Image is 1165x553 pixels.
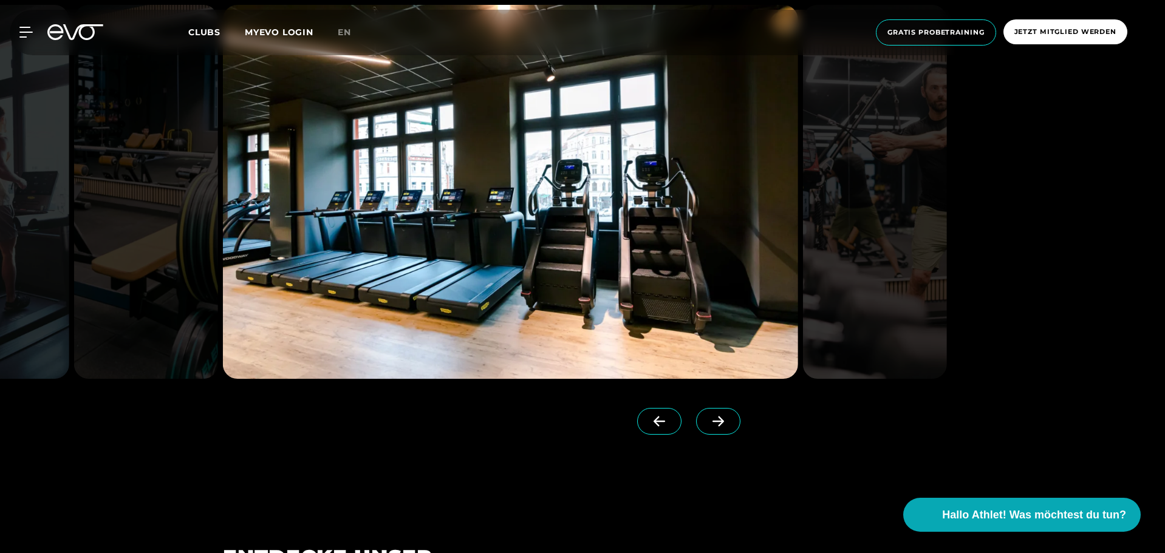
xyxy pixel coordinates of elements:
span: Gratis Probetraining [887,27,985,38]
a: Gratis Probetraining [872,19,1000,46]
img: evofitness [223,5,798,379]
span: Clubs [188,27,220,38]
a: MYEVO LOGIN [245,27,313,38]
a: Jetzt Mitglied werden [1000,19,1131,46]
span: Jetzt Mitglied werden [1014,27,1116,37]
button: Hallo Athlet! Was möchtest du tun? [903,498,1141,532]
span: en [338,27,351,38]
img: evofitness [74,5,218,379]
img: evofitness [803,5,947,379]
a: Clubs [188,26,245,38]
span: Hallo Athlet! Was möchtest du tun? [942,507,1126,523]
a: en [338,25,366,39]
